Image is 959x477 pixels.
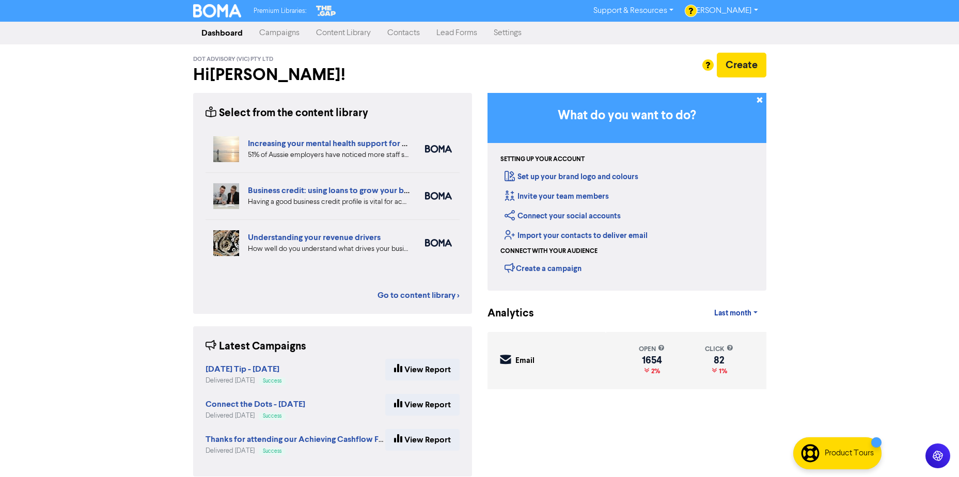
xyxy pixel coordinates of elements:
[206,399,305,409] strong: Connect the Dots - [DATE]
[639,344,665,354] div: open
[639,356,665,364] div: 1654
[206,411,305,421] div: Delivered [DATE]
[263,449,281,454] span: Success
[649,367,660,375] span: 2%
[515,355,534,367] div: Email
[206,105,368,121] div: Select from the content library
[500,247,598,256] div: Connect with your audience
[193,4,242,18] img: BOMA Logo
[425,239,452,247] img: boma_accounting
[378,289,460,301] a: Go to content library >
[505,172,638,182] a: Set up your brand logo and colours
[488,306,521,322] div: Analytics
[206,376,286,386] div: Delivered [DATE]
[254,8,306,14] span: Premium Libraries:
[717,53,766,77] button: Create
[206,436,440,444] a: Thanks for attending our Achieving Cashflow Freedom webinar
[425,192,452,200] img: boma
[206,364,279,374] strong: [DATE] Tip - [DATE]
[206,365,279,374] a: [DATE] Tip - [DATE]
[315,4,337,18] img: The Gap
[248,244,410,255] div: How well do you understand what drives your business revenue? We can help you review your numbers...
[248,232,381,243] a: Understanding your revenue drivers
[500,155,585,164] div: Setting up your account
[263,378,281,384] span: Success
[425,145,452,153] img: boma
[385,359,460,380] a: View Report
[705,356,733,364] div: 82
[505,192,609,201] a: Invite your team members
[385,394,460,416] a: View Report
[206,446,385,456] div: Delivered [DATE]
[505,231,648,241] a: Import your contacts to deliver email
[488,93,766,291] div: Getting Started in BOMA
[428,23,485,43] a: Lead Forms
[248,138,443,149] a: Increasing your mental health support for employees
[585,3,682,19] a: Support & Resources
[714,309,751,318] span: Last month
[248,197,410,208] div: Having a good business credit profile is vital for accessing routes to funding. We look at six di...
[379,23,428,43] a: Contacts
[308,23,379,43] a: Content Library
[193,23,251,43] a: Dashboard
[503,108,751,123] h3: What do you want to do?
[206,339,306,355] div: Latest Campaigns
[505,211,621,221] a: Connect your social accounts
[682,3,766,19] a: [PERSON_NAME]
[706,303,766,324] a: Last month
[193,56,273,63] span: Dot Advisory (VIC) Pty Ltd
[248,185,431,196] a: Business credit: using loans to grow your business
[193,65,472,85] h2: Hi [PERSON_NAME] !
[485,23,530,43] a: Settings
[717,367,727,375] span: 1%
[251,23,308,43] a: Campaigns
[263,414,281,419] span: Success
[206,434,440,444] strong: Thanks for attending our Achieving Cashflow Freedom webinar
[505,260,581,276] div: Create a campaign
[385,429,460,451] a: View Report
[829,365,959,477] iframe: Chat Widget
[705,344,733,354] div: click
[248,150,410,161] div: 51% of Aussie employers have noticed more staff struggling with mental health. But very few have ...
[206,401,305,409] a: Connect the Dots - [DATE]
